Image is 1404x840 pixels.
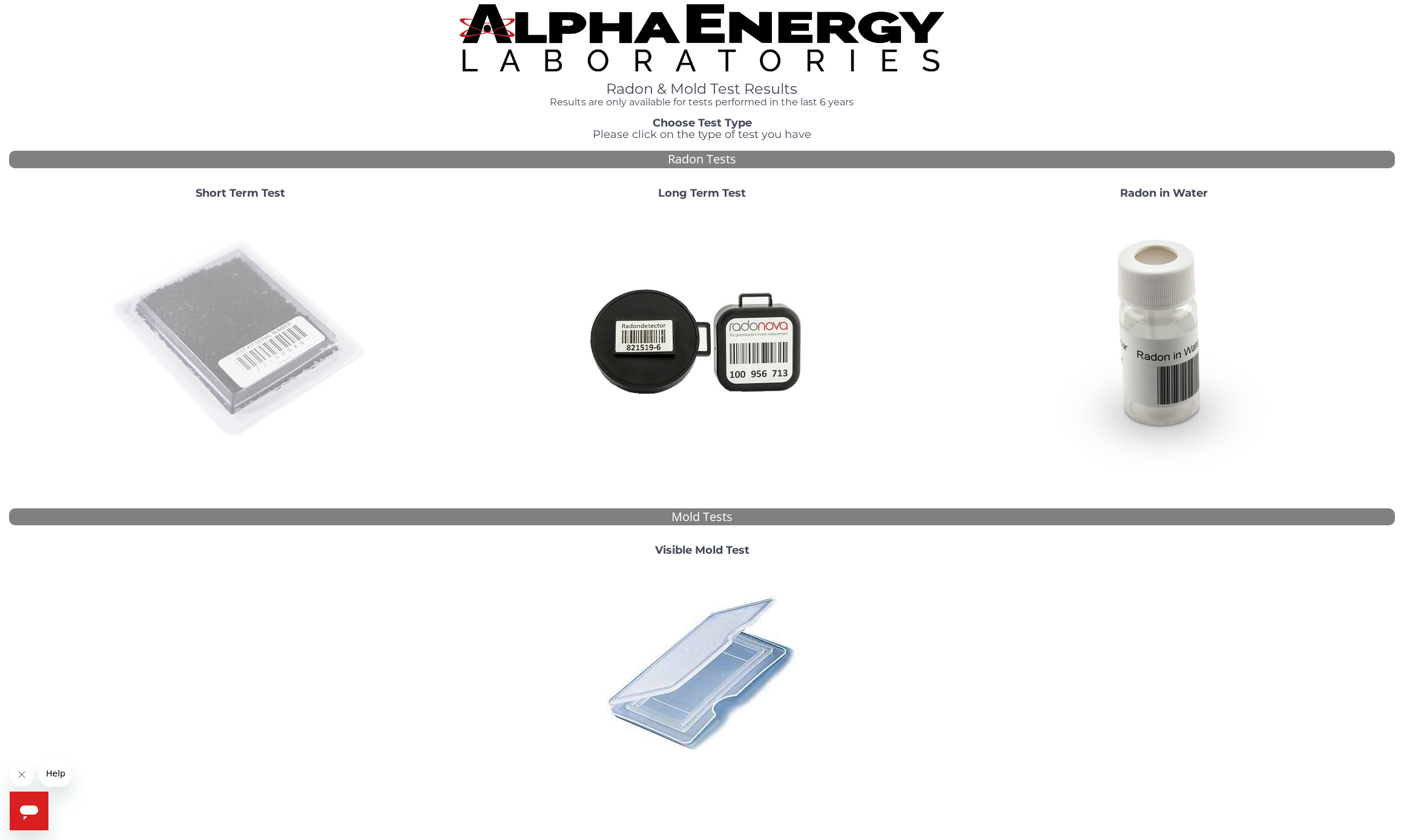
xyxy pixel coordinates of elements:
img: PI42764010.jpg [596,566,808,778]
strong: Visible Mold Test [655,543,750,557]
h1: Radon & Mold Test Results [425,81,980,97]
iframe: Close message [10,763,34,787]
img: ShortTerm.jpg [110,209,371,470]
h4: Results are only available for tests performed in the last 6 years [425,97,980,108]
strong: Radon in Water [1120,186,1208,200]
img: RadoninWater.jpg [1034,209,1294,470]
span: Please click on the type of test you have [593,128,811,141]
div: Mold Tests [9,508,1395,526]
img: Radtrak2vsRadtrak3.jpg [572,209,832,470]
strong: Choose Test Type [653,116,752,130]
img: TightCrop.jpg [460,4,944,71]
div: Radon Tests [9,151,1395,168]
strong: Long Term Test [658,186,746,200]
iframe: Button to launch messaging window [10,792,48,830]
strong: Short Term Test [196,186,285,200]
iframe: Message from company [39,760,71,787]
